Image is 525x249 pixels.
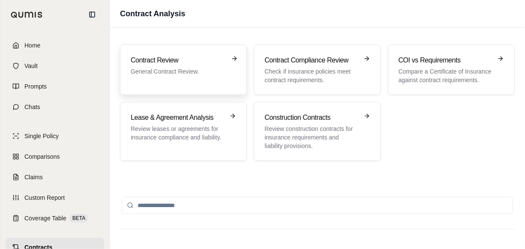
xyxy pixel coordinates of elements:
span: Single Policy [24,132,59,140]
a: Claims [6,168,104,187]
p: Review construction contracts for insurance requirements and liability provisions. [264,124,358,150]
span: Chats [24,103,40,111]
a: Comparisons [6,147,104,166]
p: Review leases or agreements for insurance compliance and liability. [131,124,224,142]
span: Claims [24,173,43,181]
img: Qumis Logo [11,12,43,18]
button: Collapse sidebar [85,8,99,21]
h3: Lease & Agreement Analysis [131,113,224,123]
p: Compare a Certificate of Insurance against contract requirements. [399,67,492,84]
span: BETA [70,214,88,222]
a: Custom Report [6,188,104,207]
a: Home [6,36,104,55]
h1: Contract Analysis [120,8,185,20]
h3: COI vs Requirements [399,55,492,65]
span: Home [24,41,40,50]
a: Coverage TableBETA [6,209,104,228]
h3: Contract Compliance Review [264,55,358,65]
a: Chats [6,98,104,116]
span: Custom Report [24,193,65,202]
h3: Contract Review [131,55,224,65]
p: General Contract Review. [131,67,224,76]
a: Single Policy [6,127,104,145]
a: Prompts [6,77,104,96]
p: Check if insurance policies meet contract requirements. [264,67,358,84]
span: Comparisons [24,152,60,161]
span: Prompts [24,82,47,91]
h3: Construction Contracts [264,113,358,123]
a: Vault [6,56,104,75]
span: Vault [24,62,38,70]
span: Coverage Table [24,214,66,222]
